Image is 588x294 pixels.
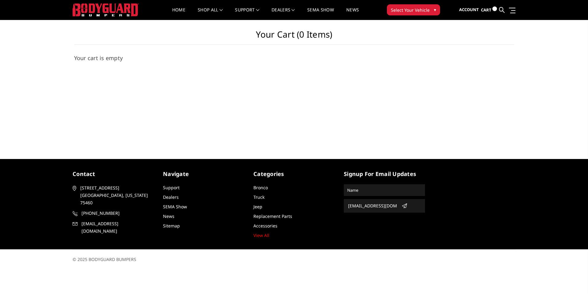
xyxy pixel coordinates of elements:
a: [PHONE_NUMBER] [73,210,154,217]
span: [PHONE_NUMBER] [81,210,153,217]
a: Support [235,8,259,20]
a: Cart [481,2,497,18]
a: Replacement Parts [253,213,292,219]
a: Home [172,8,185,20]
img: BODYGUARD BUMPERS [73,3,139,16]
button: Select Your Vehicle [387,4,440,15]
h5: signup for email updates [344,170,425,178]
a: Support [163,185,180,190]
h5: contact [73,170,154,178]
input: Name [345,185,424,195]
a: SEMA Show [307,8,334,20]
h5: Navigate [163,170,244,178]
a: Truck [253,194,264,200]
a: News [163,213,174,219]
a: Jeep [253,204,262,210]
span: [STREET_ADDRESS] [GEOGRAPHIC_DATA], [US_STATE] 75460 [80,184,152,206]
a: Account [459,2,479,18]
a: Sitemap [163,223,180,229]
span: Account [459,7,479,12]
h1: Your Cart (0 items) [74,29,514,45]
a: News [346,8,359,20]
a: SEMA Show [163,204,187,210]
a: View All [253,232,269,238]
span: [EMAIL_ADDRESS][DOMAIN_NAME] [81,220,153,235]
a: Accessories [253,223,277,229]
a: shop all [198,8,223,20]
a: [EMAIL_ADDRESS][DOMAIN_NAME] [73,220,154,235]
a: Dealers [272,8,295,20]
a: Dealers [163,194,179,200]
h5: Categories [253,170,335,178]
span: © 2025 BODYGUARD BUMPERS [73,256,136,262]
h3: Your cart is empty [74,54,514,62]
span: Cart [481,7,491,13]
span: Select Your Vehicle [391,7,430,13]
input: Email [346,201,399,211]
a: Bronco [253,185,268,190]
span: ▾ [434,6,436,13]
